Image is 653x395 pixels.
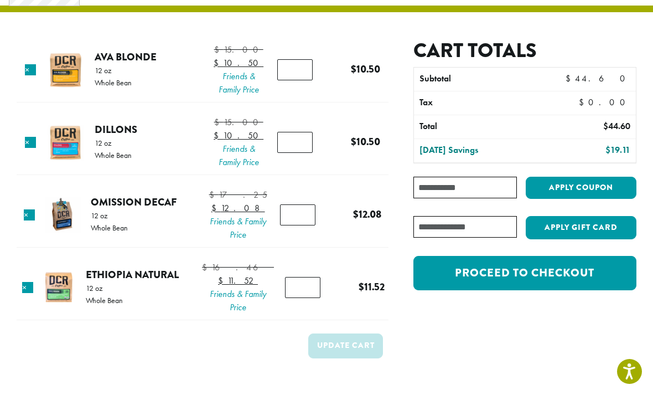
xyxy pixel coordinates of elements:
bdi: 0.00 [579,96,630,108]
span: Friends & Family Price [214,142,263,169]
span: $ [211,202,221,214]
p: 12 oz [95,139,132,147]
a: Remove this item [22,282,33,293]
span: $ [214,116,224,128]
input: Product quantity [277,59,313,80]
bdi: 44.60 [566,73,630,84]
span: $ [218,275,227,286]
bdi: 44.60 [603,120,630,132]
bdi: 16.46 [202,261,274,273]
bdi: 12.08 [353,207,381,222]
span: $ [351,134,356,149]
img: Omission Decaf by DCR Coffee [45,197,81,233]
th: Tax [414,91,571,115]
p: 12 oz [86,284,123,292]
a: Omission Decaf [91,194,177,209]
img: Ava Blonde [48,52,84,88]
p: Whole Bean [91,224,128,232]
button: Apply Gift Card [526,216,636,239]
span: $ [353,207,359,222]
th: Total [414,115,547,138]
a: Remove this item [24,209,35,220]
bdi: 10.50 [351,61,380,76]
a: Ethiopia Natural [86,267,179,282]
p: Whole Bean [86,296,123,304]
bdi: 10.50 [214,130,263,141]
bdi: 10.50 [214,57,263,69]
bdi: 11.52 [218,275,258,286]
a: Remove this item [25,137,36,148]
span: $ [351,61,356,76]
p: 12 oz [91,212,128,219]
span: $ [214,57,223,69]
button: Update cart [308,334,383,358]
th: Subtotal [414,68,547,91]
span: $ [209,189,219,201]
span: Friends & Family Price [214,70,263,96]
p: 12 oz [95,66,132,74]
span: $ [566,73,575,84]
span: $ [214,44,224,55]
bdi: 17.25 [209,189,267,201]
bdi: 19.11 [605,144,630,156]
bdi: 11.52 [359,279,385,294]
input: Product quantity [285,277,320,298]
span: $ [605,144,610,156]
input: Product quantity [280,204,315,225]
img: Fero Sidama by Dillanos Coffee Roasters [42,270,77,306]
span: $ [202,261,211,273]
th: [DATE] Savings [414,139,547,162]
span: $ [603,120,608,132]
a: Dillons [95,122,137,137]
bdi: 10.50 [351,134,380,149]
input: Product quantity [277,132,313,153]
span: Friends & Family Price [202,288,274,314]
h2: Cart totals [413,39,636,63]
bdi: 15.00 [214,116,263,128]
bdi: 15.00 [214,44,263,55]
a: Ava Blonde [95,49,157,64]
p: Whole Bean [95,151,132,159]
button: Apply coupon [526,177,636,199]
bdi: 12.08 [211,202,265,214]
a: Remove this item [25,64,36,75]
span: $ [214,130,223,141]
p: Whole Bean [95,79,132,86]
span: $ [579,96,588,108]
span: Friends & Family Price [209,215,267,242]
img: Dillons [48,125,84,161]
a: Proceed to checkout [413,256,636,290]
span: $ [359,279,364,294]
